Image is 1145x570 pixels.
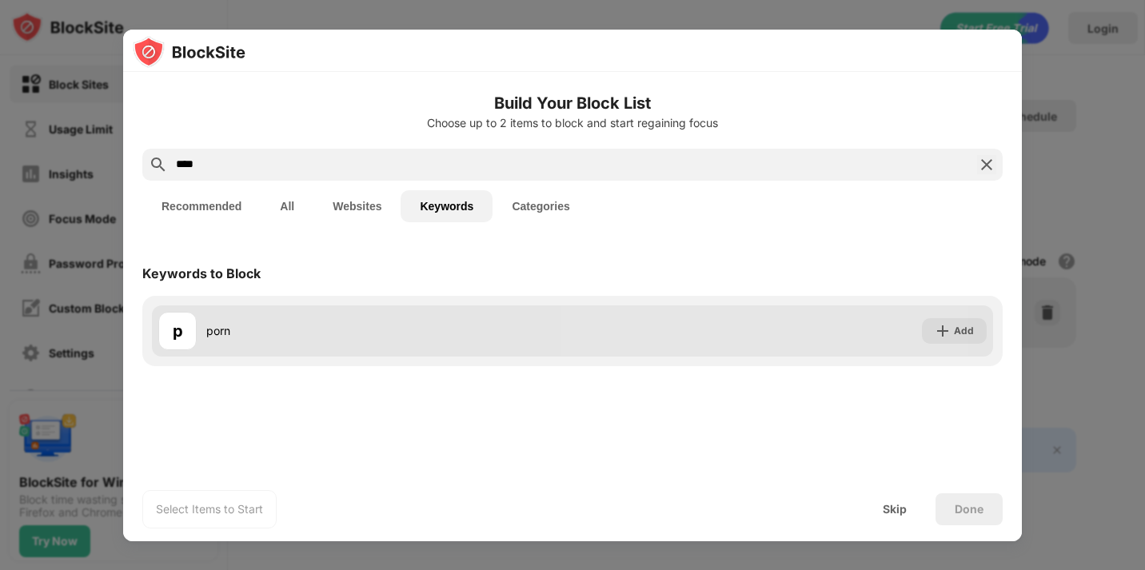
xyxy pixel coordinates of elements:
[133,36,245,68] img: logo-blocksite.svg
[883,503,907,516] div: Skip
[955,503,983,516] div: Done
[493,190,588,222] button: Categories
[149,155,168,174] img: search.svg
[261,190,313,222] button: All
[954,323,974,339] div: Add
[173,319,183,343] div: p
[156,501,263,517] div: Select Items to Start
[142,117,1003,130] div: Choose up to 2 items to block and start regaining focus
[977,155,996,174] img: search-close
[313,190,401,222] button: Websites
[401,190,493,222] button: Keywords
[142,265,261,281] div: Keywords to Block
[142,190,261,222] button: Recommended
[142,91,1003,115] h6: Build Your Block List
[206,322,572,339] div: porn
